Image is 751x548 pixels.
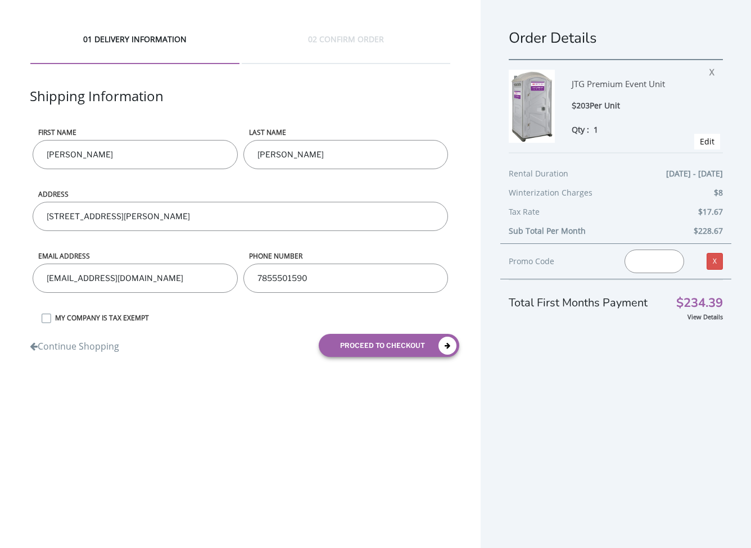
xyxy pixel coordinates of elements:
button: Live Chat [706,503,751,548]
span: Per Unit [590,100,620,111]
div: 01 DELIVERY INFORMATION [30,34,239,64]
a: X [707,253,723,270]
div: $203 [572,99,700,112]
span: [DATE] - [DATE] [666,167,723,180]
div: JTG Premium Event Unit [572,70,700,99]
div: Tax Rate [509,205,723,224]
span: 1 [594,124,598,135]
a: Edit [700,136,714,147]
div: Shipping Information [30,87,450,128]
div: Winterization Charges [509,186,723,205]
b: $228.67 [694,225,723,236]
label: Email address [33,251,237,261]
b: Sub Total Per Month [509,225,586,236]
h1: Order Details [509,28,723,48]
div: Total First Months Payment [509,279,723,311]
div: Rental Duration [509,167,723,186]
a: Continue Shopping [30,334,119,353]
div: 02 CONFIRM ORDER [242,34,451,64]
label: LAST NAME [243,128,448,137]
span: $8 [714,186,723,200]
label: phone number [243,251,448,261]
button: proceed to checkout [319,334,459,357]
div: Promo Code [509,255,607,268]
label: MY COMPANY IS TAX EXEMPT [49,313,450,323]
span: $17.67 [698,205,723,219]
label: First name [33,128,237,137]
span: X [709,63,720,78]
a: View Details [687,313,723,321]
span: $234.39 [676,297,723,309]
div: Qty : [572,124,700,135]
